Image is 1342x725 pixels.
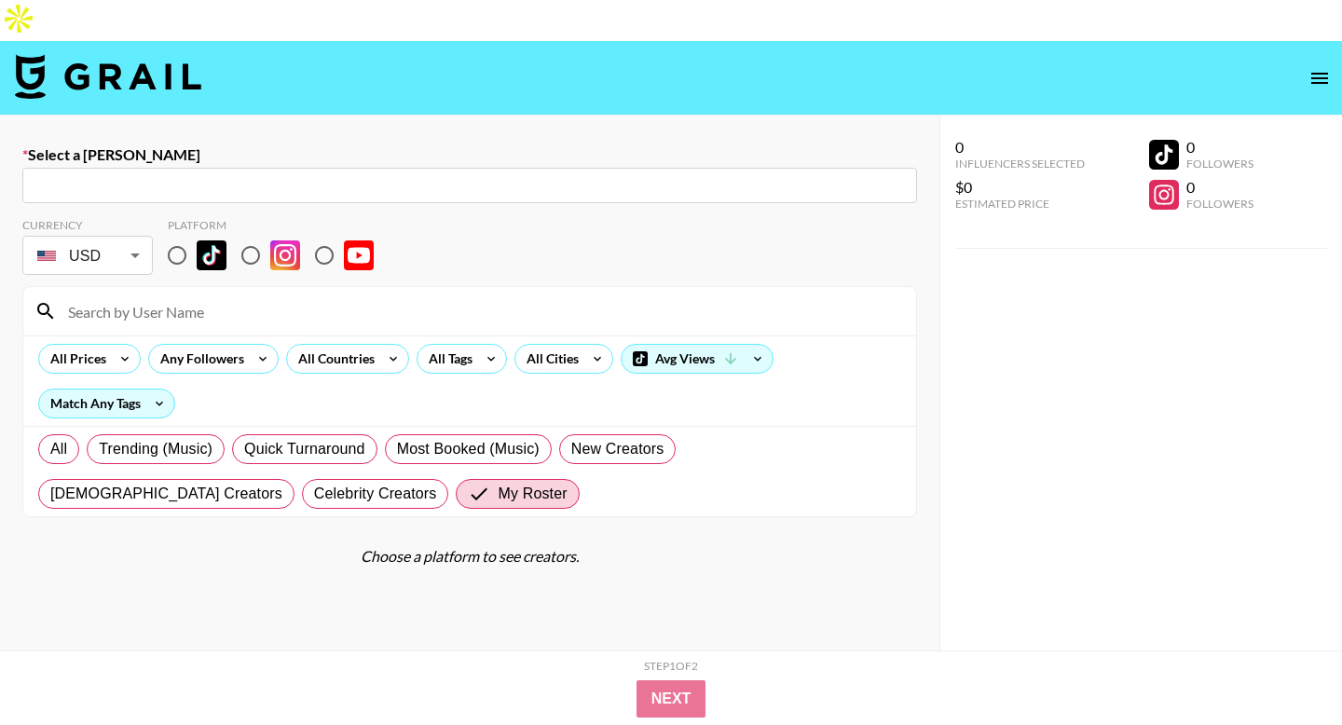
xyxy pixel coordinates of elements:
[244,438,365,460] span: Quick Turnaround
[50,438,67,460] span: All
[99,438,212,460] span: Trending (Music)
[955,157,1085,171] div: Influencers Selected
[644,659,698,673] div: Step 1 of 2
[168,218,389,232] div: Platform
[1186,197,1253,211] div: Followers
[287,345,378,373] div: All Countries
[498,483,567,505] span: My Roster
[1301,60,1338,97] button: open drawer
[955,197,1085,211] div: Estimated Price
[637,680,706,718] button: Next
[622,345,773,373] div: Avg Views
[50,483,282,505] span: [DEMOGRAPHIC_DATA] Creators
[39,390,174,417] div: Match Any Tags
[1186,138,1253,157] div: 0
[149,345,248,373] div: Any Followers
[26,239,149,272] div: USD
[39,345,110,373] div: All Prices
[571,438,664,460] span: New Creators
[515,345,582,373] div: All Cities
[955,178,1085,197] div: $0
[418,345,476,373] div: All Tags
[197,240,226,270] img: TikTok
[22,145,917,164] label: Select a [PERSON_NAME]
[1186,178,1253,197] div: 0
[314,483,437,505] span: Celebrity Creators
[57,296,905,326] input: Search by User Name
[1186,157,1253,171] div: Followers
[955,138,1085,157] div: 0
[22,547,917,566] div: Choose a platform to see creators.
[344,240,374,270] img: YouTube
[22,218,153,232] div: Currency
[15,54,201,99] img: Grail Talent
[397,438,540,460] span: Most Booked (Music)
[270,240,300,270] img: Instagram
